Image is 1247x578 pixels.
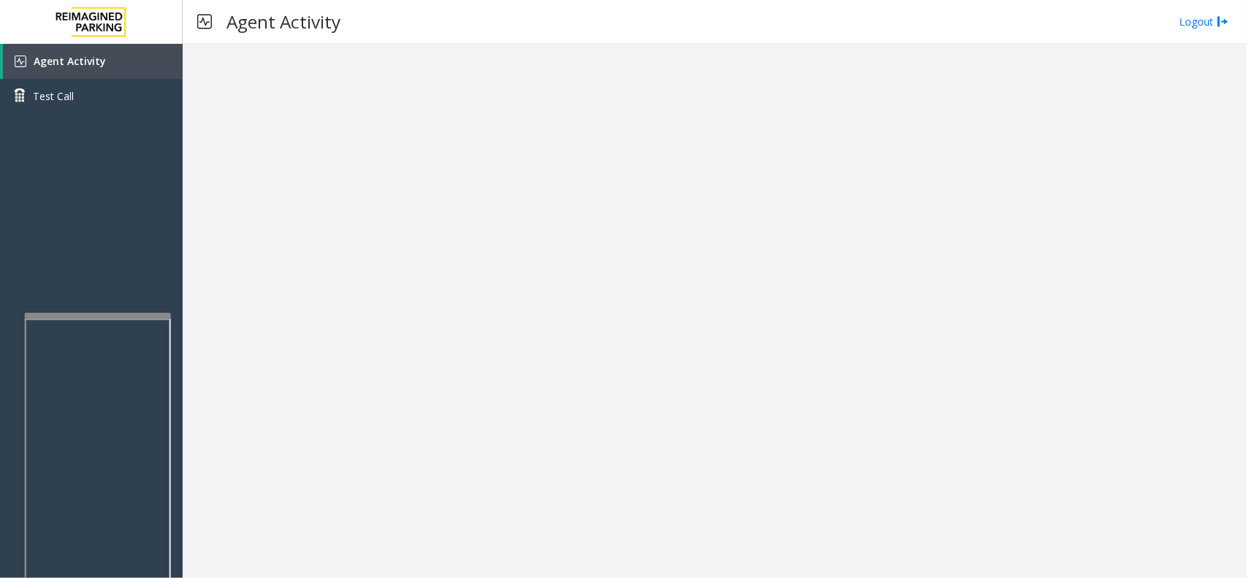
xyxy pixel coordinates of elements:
img: 'icon' [15,56,26,67]
img: pageIcon [197,4,212,39]
a: Logout [1179,14,1229,29]
img: logout [1217,14,1229,29]
span: Test Call [33,88,74,104]
a: Agent Activity [3,44,183,79]
span: Agent Activity [34,54,106,68]
h3: Agent Activity [219,4,348,39]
